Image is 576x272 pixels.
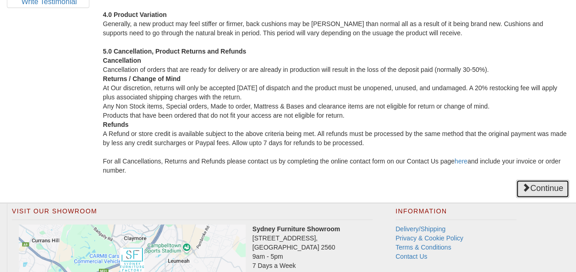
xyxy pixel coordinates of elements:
b: Cancellation [103,57,141,64]
a: Privacy & Cookie Policy [395,234,463,242]
a: here [455,158,467,165]
h2: Information [395,208,516,220]
h2: Visit Our Showroom [12,208,373,220]
strong: 5.0 Cancellation, Product Returns and Refunds [103,48,247,55]
a: Continue [516,180,569,198]
strong: Sydney Furniture Showroom [252,225,340,233]
b: Refunds [103,121,129,128]
a: Delivery/Shipping [395,225,445,233]
b: Returns / Change of Mind [103,75,181,82]
a: Contact Us [395,253,427,260]
strong: 4.0 Product Variation [103,11,167,18]
a: Terms & Conditions [395,244,451,251]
